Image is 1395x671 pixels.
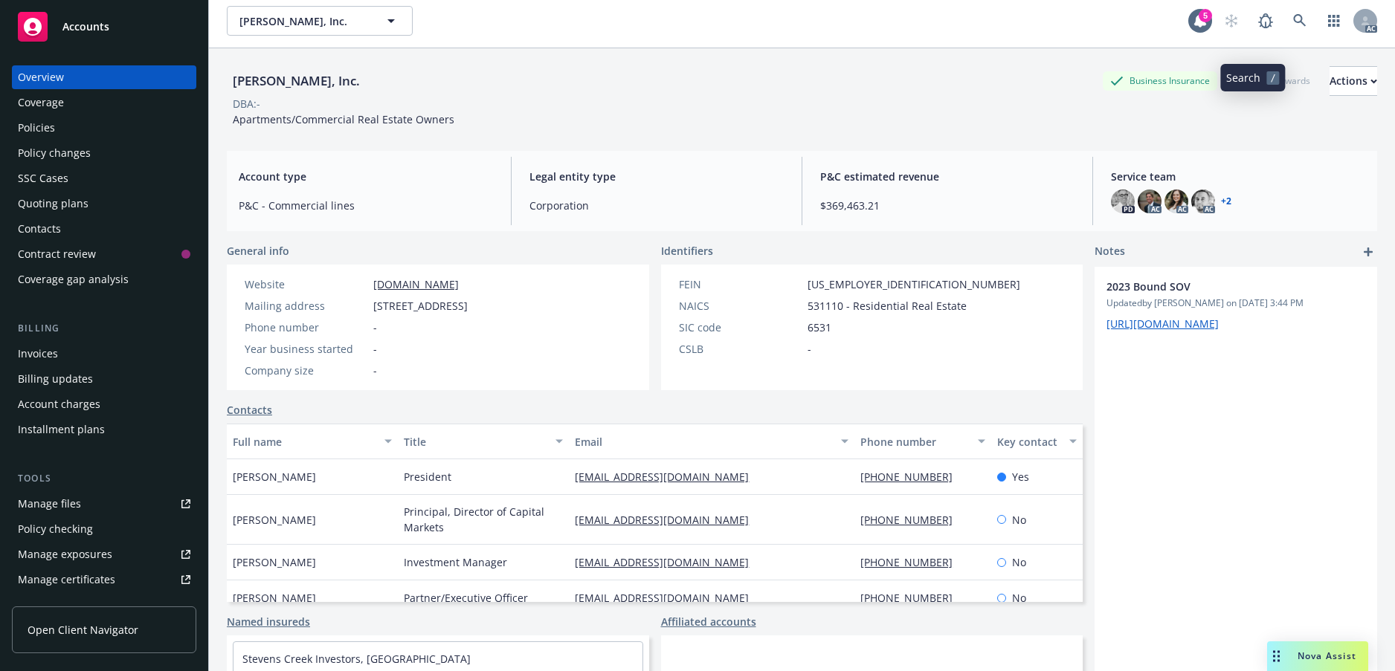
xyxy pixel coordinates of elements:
[12,392,196,416] a: Account charges
[1095,267,1377,343] div: 2023 Bound SOVUpdatedby [PERSON_NAME] on [DATE] 3:44 PM[URL][DOMAIN_NAME]
[854,424,991,459] button: Phone number
[1285,6,1315,36] a: Search
[661,243,713,259] span: Identifiers
[227,71,366,91] div: [PERSON_NAME], Inc.
[373,277,459,291] a: [DOMAIN_NAME]
[245,276,367,292] div: Website
[18,593,93,617] div: Manage claims
[233,434,376,450] div: Full name
[1217,6,1246,36] a: Start snowing
[808,298,967,314] span: 531110 - Residential Real Estate
[18,542,112,566] div: Manage exposures
[227,6,413,36] button: [PERSON_NAME], Inc.
[12,242,196,266] a: Contract review
[18,116,55,140] div: Policies
[575,555,761,569] a: [EMAIL_ADDRESS][DOMAIN_NAME]
[575,470,761,484] a: [EMAIL_ADDRESS][DOMAIN_NAME]
[808,320,831,335] span: 6531
[12,517,196,541] a: Policy checking
[227,402,272,418] a: Contacts
[18,242,96,266] div: Contract review
[12,321,196,336] div: Billing
[18,418,105,441] div: Installment plans
[679,276,802,292] div: FEIN
[18,268,129,291] div: Coverage gap analysis
[808,341,811,357] span: -
[12,568,196,591] a: Manage certificates
[227,243,289,259] span: General info
[820,198,1075,213] span: $369,463.21
[661,614,756,629] a: Affiliated accounts
[997,434,1060,450] div: Key contact
[1319,6,1349,36] a: Switch app
[529,198,784,213] span: Corporation
[18,141,91,165] div: Policy changes
[1106,296,1365,310] span: Updated by [PERSON_NAME] on [DATE] 3:44 PM
[227,614,310,629] a: Named insureds
[1012,590,1026,606] span: No
[12,367,196,391] a: Billing updates
[18,342,58,366] div: Invoices
[12,268,196,291] a: Coverage gap analysis
[373,363,377,378] span: -
[529,169,784,184] span: Legal entity type
[233,554,316,570] span: [PERSON_NAME]
[233,96,260,111] div: DBA: -
[575,591,761,605] a: [EMAIL_ADDRESS][DOMAIN_NAME]
[1095,243,1125,261] span: Notes
[404,554,507,570] span: Investment Manager
[12,418,196,441] a: Installment plans
[12,492,196,516] a: Manage files
[12,166,196,190] a: SSC Cases
[373,298,468,314] span: [STREET_ADDRESS]
[1330,66,1377,96] button: Actions
[398,424,569,459] button: Title
[1267,641,1286,671] div: Drag to move
[1106,279,1327,294] span: 2023 Bound SOV
[860,434,969,450] div: Phone number
[227,424,398,459] button: Full name
[18,91,64,114] div: Coverage
[1267,641,1368,671] button: Nova Assist
[233,512,316,528] span: [PERSON_NAME]
[373,341,377,357] span: -
[18,568,115,591] div: Manage certificates
[233,469,316,484] span: [PERSON_NAME]
[575,434,832,450] div: Email
[860,555,964,569] a: [PHONE_NUMBER]
[679,298,802,314] div: NAICS
[1111,189,1135,213] img: photo
[62,21,109,33] span: Accounts
[12,542,196,566] span: Manage exposures
[1111,169,1365,184] span: Service team
[569,424,854,459] button: Email
[1164,189,1188,213] img: photo
[1298,649,1356,662] span: Nova Assist
[1012,554,1026,570] span: No
[18,65,64,89] div: Overview
[12,116,196,140] a: Policies
[1221,197,1231,206] a: +2
[679,341,802,357] div: CSLB
[820,169,1075,184] span: P&C estimated revenue
[860,470,964,484] a: [PHONE_NUMBER]
[18,392,100,416] div: Account charges
[860,591,964,605] a: [PHONE_NUMBER]
[12,6,196,48] a: Accounts
[18,192,88,215] div: Quoting plans
[245,320,367,335] div: Phone number
[1012,469,1029,484] span: Yes
[12,342,196,366] a: Invoices
[239,169,493,184] span: Account type
[404,469,451,484] span: President
[404,504,563,535] span: Principal, Director of Capital Markets
[18,217,61,241] div: Contacts
[1012,512,1026,528] span: No
[1359,243,1377,261] a: add
[233,112,454,126] span: Apartments/Commercial Real Estate Owners
[1330,67,1377,95] div: Actions
[12,217,196,241] a: Contacts
[1103,71,1217,90] div: Business Insurance
[373,320,377,335] span: -
[404,434,547,450] div: Title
